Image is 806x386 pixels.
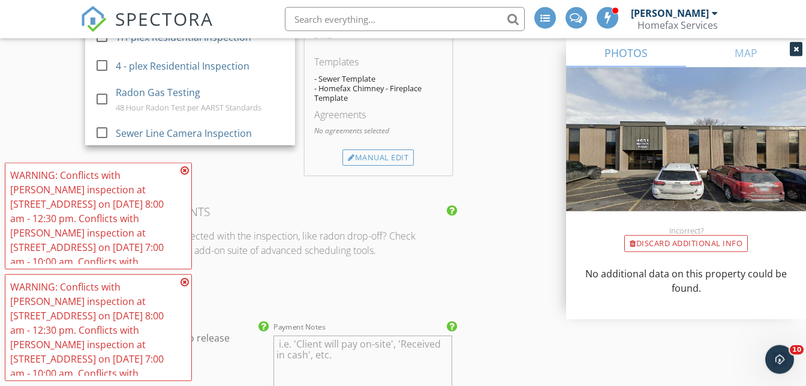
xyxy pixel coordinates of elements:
div: [PERSON_NAME] [631,7,709,19]
div: Homefax Services [637,19,718,31]
img: streetview [566,67,806,240]
a: PHOTOS [566,38,686,67]
div: Templates [314,55,442,69]
p: No agreements selected [314,125,442,136]
div: - Sewer Template [314,74,442,83]
div: Incorrect? [566,226,806,235]
h4: PAYMENT [85,296,452,312]
iframe: Intercom live chat [765,345,794,374]
input: Search everything... [285,7,525,31]
div: Sewer Line Camera Inspection [116,126,252,140]
h4: INSPECTION EVENTS [85,204,452,220]
div: Agreements [314,107,442,122]
div: 4 - plex Residential Inspection [116,59,249,73]
div: Discard Additional info [624,235,748,252]
div: - Homefax Chimney - Fireplace Template [314,83,442,103]
img: The Best Home Inspection Software - Spectora [80,6,107,32]
span: SPECTORA [115,6,213,31]
p: 3 hrs [314,31,442,40]
div: 48 Hour Radon Test per AARST Standards [116,103,261,112]
div: Radon Gas Testing [116,85,200,100]
div: Manual Edit [342,149,414,166]
a: MAP [686,38,806,67]
span: 10 [790,345,804,355]
a: SPECTORA [80,16,213,41]
p: No additional data on this property could be found. [581,267,792,295]
p: Want events that are connected with the inspection, like radon drop-off? Check out , an add-on su... [80,229,456,258]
